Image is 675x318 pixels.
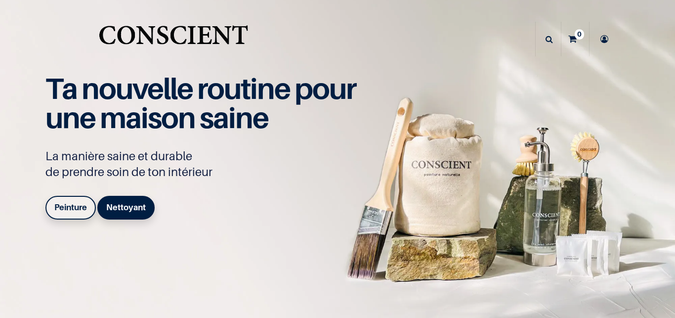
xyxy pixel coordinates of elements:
a: Peinture [45,196,96,220]
b: Nettoyant [106,202,146,212]
b: Peinture [54,202,87,212]
span: Ta nouvelle routine pour une maison saine [45,71,356,135]
a: Logo of Conscient [97,20,250,59]
p: La manière saine et durable de prendre soin de ton intérieur [45,148,367,180]
sup: 0 [575,29,584,39]
img: Conscient [97,20,250,59]
a: 0 [561,22,589,56]
a: Nettoyant [97,196,155,220]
